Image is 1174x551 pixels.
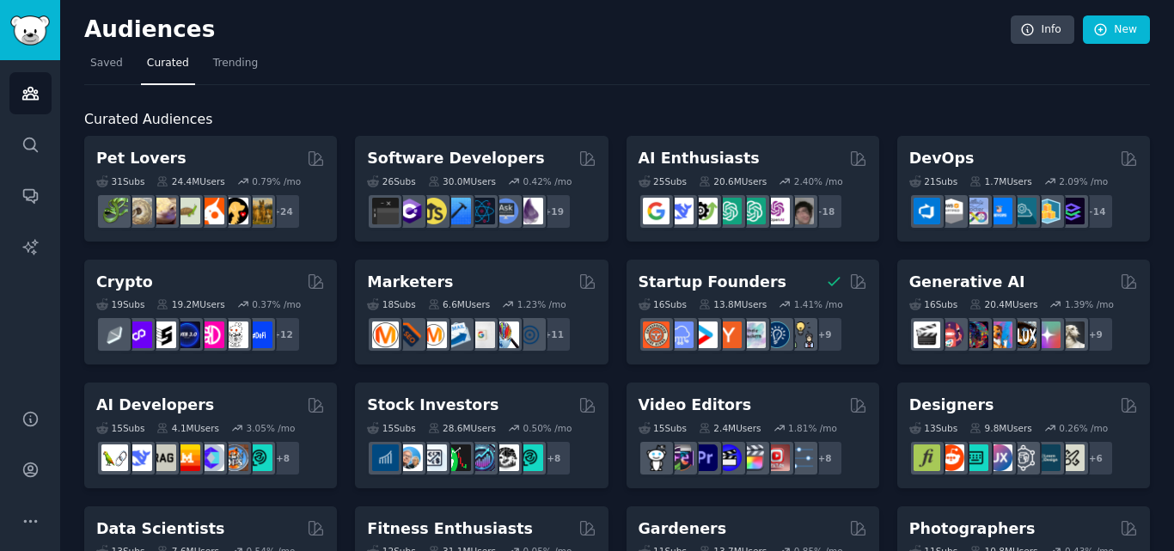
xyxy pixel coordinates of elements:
img: userexperience [1010,444,1036,471]
span: Saved [90,56,123,71]
div: 20.6M Users [699,175,767,187]
img: MarketingResearch [492,321,519,348]
div: + 8 [807,440,843,476]
div: 1.81 % /mo [788,422,837,434]
img: startup [691,321,718,348]
img: PetAdvice [222,198,248,224]
img: ethfinance [101,321,128,348]
img: learndesign [1034,444,1061,471]
div: 4.1M Users [156,422,219,434]
img: UI_Design [962,444,988,471]
div: 24.4M Users [156,175,224,187]
div: 2.4M Users [699,422,761,434]
img: Entrepreneurship [763,321,790,348]
div: + 12 [265,316,301,352]
img: defiblockchain [198,321,224,348]
img: bigseo [396,321,423,348]
div: 16 Sub s [639,298,687,310]
img: AskMarketing [420,321,447,348]
div: + 24 [265,193,301,230]
h2: Fitness Enthusiasts [367,518,533,540]
span: Trending [213,56,258,71]
div: + 9 [807,316,843,352]
div: 13.8M Users [699,298,767,310]
div: 28.6M Users [428,422,496,434]
div: 2.40 % /mo [794,175,843,187]
div: 3.05 % /mo [247,422,296,434]
div: 1.23 % /mo [517,298,566,310]
img: azuredevops [914,198,940,224]
div: 19 Sub s [96,298,144,310]
h2: AI Developers [96,395,214,416]
div: 0.79 % /mo [252,175,301,187]
span: Curated [147,56,189,71]
img: SaaS [667,321,694,348]
img: DreamBooth [1058,321,1085,348]
div: 16 Sub s [909,298,957,310]
div: 1.39 % /mo [1065,298,1114,310]
img: googleads [468,321,495,348]
img: UX_Design [1058,444,1085,471]
img: AItoolsCatalog [691,198,718,224]
a: Saved [84,50,129,85]
h2: Stock Investors [367,395,498,416]
div: + 19 [535,193,572,230]
a: Trending [207,50,264,85]
div: 1.41 % /mo [794,298,843,310]
h2: Generative AI [909,272,1025,293]
a: Info [1011,15,1074,45]
img: platformengineering [1010,198,1036,224]
div: 9.8M Users [969,422,1032,434]
div: + 6 [1078,440,1114,476]
div: 0.37 % /mo [252,298,301,310]
img: leopardgeckos [150,198,176,224]
div: 15 Sub s [96,422,144,434]
img: starryai [1034,321,1061,348]
img: technicalanalysis [517,444,543,471]
div: 2.09 % /mo [1059,175,1108,187]
a: New [1083,15,1150,45]
img: AWS_Certified_Experts [938,198,964,224]
img: Trading [444,444,471,471]
img: Youtubevideo [763,444,790,471]
img: content_marketing [372,321,399,348]
img: OnlineMarketing [517,321,543,348]
h2: Pet Lovers [96,148,186,169]
h2: Crypto [96,272,153,293]
img: csharp [396,198,423,224]
img: elixir [517,198,543,224]
img: DeepSeek [125,444,152,471]
img: GummySearch logo [10,15,50,46]
img: reactnative [468,198,495,224]
div: 1.7M Users [969,175,1032,187]
img: PlatformEngineers [1058,198,1085,224]
img: defi_ [246,321,272,348]
img: finalcutpro [739,444,766,471]
img: editors [667,444,694,471]
div: 19.2M Users [156,298,224,310]
img: gopro [643,444,670,471]
div: 6.6M Users [428,298,491,310]
img: ValueInvesting [396,444,423,471]
a: Curated [141,50,195,85]
img: ArtificalIntelligence [787,198,814,224]
div: + 8 [265,440,301,476]
img: growmybusiness [787,321,814,348]
img: VideoEditors [715,444,742,471]
h2: Photographers [909,518,1036,540]
div: 30.0M Users [428,175,496,187]
h2: Software Developers [367,148,544,169]
img: herpetology [101,198,128,224]
div: + 11 [535,316,572,352]
img: aws_cdk [1034,198,1061,224]
h2: Marketers [367,272,453,293]
img: learnjavascript [420,198,447,224]
img: aivideo [914,321,940,348]
h2: AI Enthusiasts [639,148,760,169]
div: + 14 [1078,193,1114,230]
div: 20.4M Users [969,298,1037,310]
div: 26 Sub s [367,175,415,187]
img: cockatiel [198,198,224,224]
img: turtle [174,198,200,224]
div: 15 Sub s [639,422,687,434]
